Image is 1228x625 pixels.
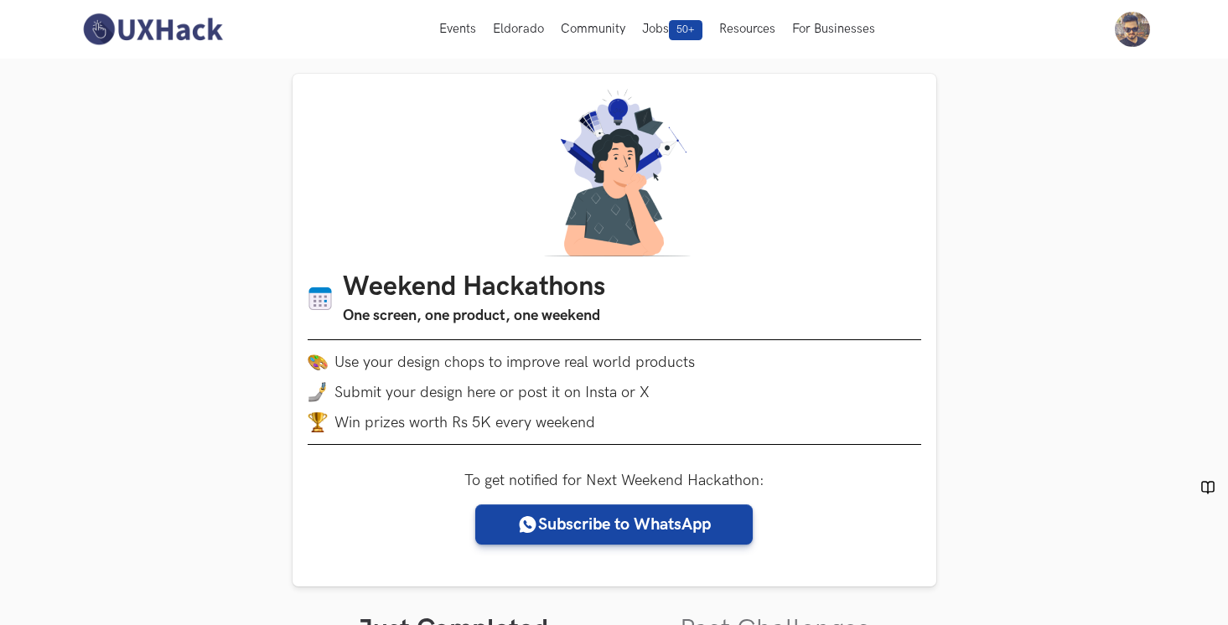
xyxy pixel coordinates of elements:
[1115,12,1150,47] img: Your profile pic
[78,12,227,47] img: UXHack-logo.png
[334,384,650,401] span: Submit your design here or post it on Insta or X
[475,504,753,545] a: Subscribe to WhatsApp
[308,412,328,432] img: trophy.png
[669,20,702,40] span: 50+
[308,412,921,432] li: Win prizes worth Rs 5K every weekend
[308,382,328,402] img: mobile-in-hand.png
[464,472,764,489] label: To get notified for Next Weekend Hackathon:
[308,352,921,372] li: Use your design chops to improve real world products
[343,271,605,304] h1: Weekend Hackathons
[308,286,333,312] img: Calendar icon
[308,352,328,372] img: palette.png
[343,304,605,328] h3: One screen, one product, one weekend
[534,89,695,256] img: A designer thinking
